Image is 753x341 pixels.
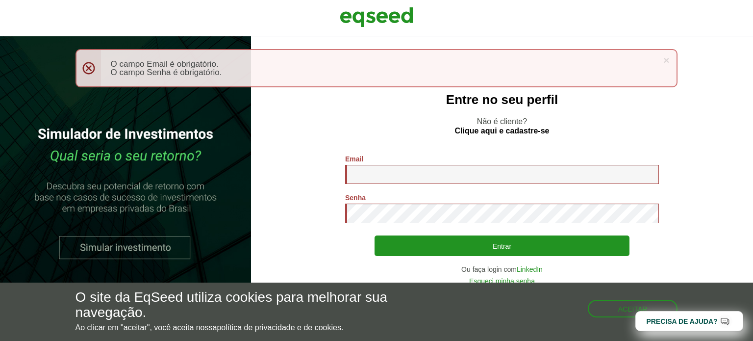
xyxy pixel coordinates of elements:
label: Senha [345,194,366,201]
div: Ou faça login com [345,266,659,273]
li: O campo Senha é obrigatório. [111,68,657,77]
button: Aceitar [588,300,678,317]
a: Esqueci minha senha [469,278,535,285]
h5: O site da EqSeed utiliza cookies para melhorar sua navegação. [75,290,437,320]
p: Ao clicar em "aceitar", você aceita nossa . [75,323,437,332]
a: política de privacidade e de cookies [217,324,341,332]
a: × [663,55,669,65]
li: O campo Email é obrigatório. [111,60,657,68]
img: EqSeed Logo [340,5,413,29]
a: Clique aqui e cadastre-se [455,127,550,135]
a: LinkedIn [517,266,543,273]
button: Entrar [375,236,629,256]
label: Email [345,156,363,162]
h2: Entre no seu perfil [271,93,733,107]
p: Não é cliente? [271,117,733,135]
